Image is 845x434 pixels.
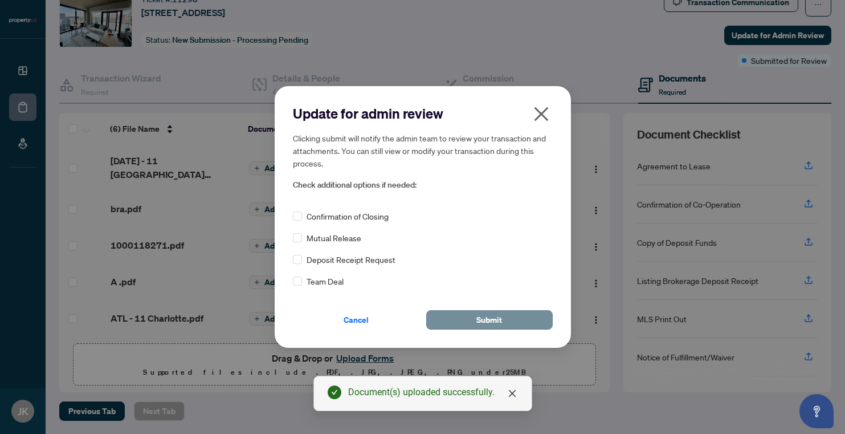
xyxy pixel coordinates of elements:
button: Cancel [293,310,419,330]
span: Check additional options if needed: [293,179,553,192]
span: Team Deal [307,275,344,287]
span: close [508,389,517,398]
span: Submit [476,311,502,329]
span: close [532,105,550,123]
span: check-circle [328,386,341,399]
button: Open asap [799,394,834,428]
span: Mutual Release [307,232,361,244]
span: Cancel [344,311,369,329]
h2: Update for admin review [293,104,553,123]
h5: Clicking submit will notify the admin team to review your transaction and attachments. You can st... [293,132,553,169]
span: Deposit Receipt Request [307,253,395,266]
span: Confirmation of Closing [307,210,389,222]
button: Submit [426,310,553,330]
a: Close [506,387,519,400]
div: Document(s) uploaded successfully. [348,386,518,399]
